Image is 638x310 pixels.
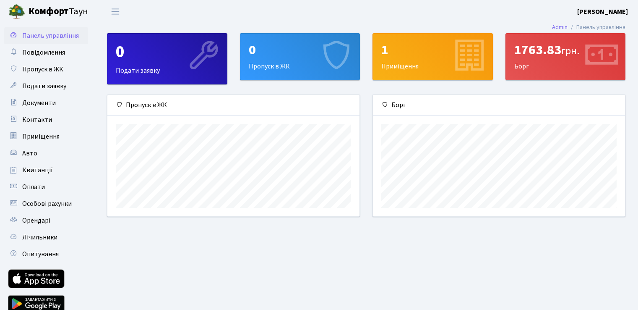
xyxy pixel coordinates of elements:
[22,48,65,57] span: Повідомлення
[22,132,60,141] span: Приміщення
[22,250,59,259] span: Опитування
[22,166,53,175] span: Квитанції
[22,182,45,192] span: Оплати
[4,162,88,179] a: Квитанції
[539,18,638,36] nav: breadcrumb
[4,128,88,145] a: Приміщення
[240,34,360,80] div: Пропуск в ЖК
[373,95,625,116] div: Борг
[514,42,617,58] div: 1763.83
[4,229,88,246] a: Лічильники
[249,42,352,58] div: 0
[107,34,227,84] div: Подати заявку
[22,233,57,242] span: Лічильники
[22,65,63,74] span: Пропуск в ЖК
[506,34,625,80] div: Борг
[577,7,628,16] b: [PERSON_NAME]
[107,95,359,116] div: Пропуск в ЖК
[22,31,79,40] span: Панель управління
[22,115,52,124] span: Контакти
[577,7,628,17] a: [PERSON_NAME]
[116,42,219,62] div: 0
[22,216,50,225] span: Орендарі
[4,179,88,195] a: Оплати
[4,27,88,44] a: Панель управління
[4,78,88,95] a: Подати заявку
[561,44,579,58] span: грн.
[105,5,126,18] button: Переключити навігацію
[8,3,25,20] img: logo.png
[4,246,88,263] a: Опитування
[373,34,492,80] div: Приміщення
[240,33,360,80] a: 0Пропуск в ЖК
[4,212,88,229] a: Орендарі
[4,44,88,61] a: Повідомлення
[372,33,493,80] a: 1Приміщення
[568,23,625,32] li: Панель управління
[4,61,88,78] a: Пропуск в ЖК
[4,195,88,212] a: Особові рахунки
[22,98,56,108] span: Документи
[29,5,88,19] span: Таун
[4,111,88,128] a: Контакти
[29,5,69,18] b: Комфорт
[4,145,88,162] a: Авто
[552,23,568,32] a: Admin
[381,42,484,58] div: 1
[22,199,72,208] span: Особові рахунки
[4,95,88,111] a: Документи
[22,81,66,91] span: Подати заявку
[22,149,37,158] span: Авто
[107,33,227,84] a: 0Подати заявку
